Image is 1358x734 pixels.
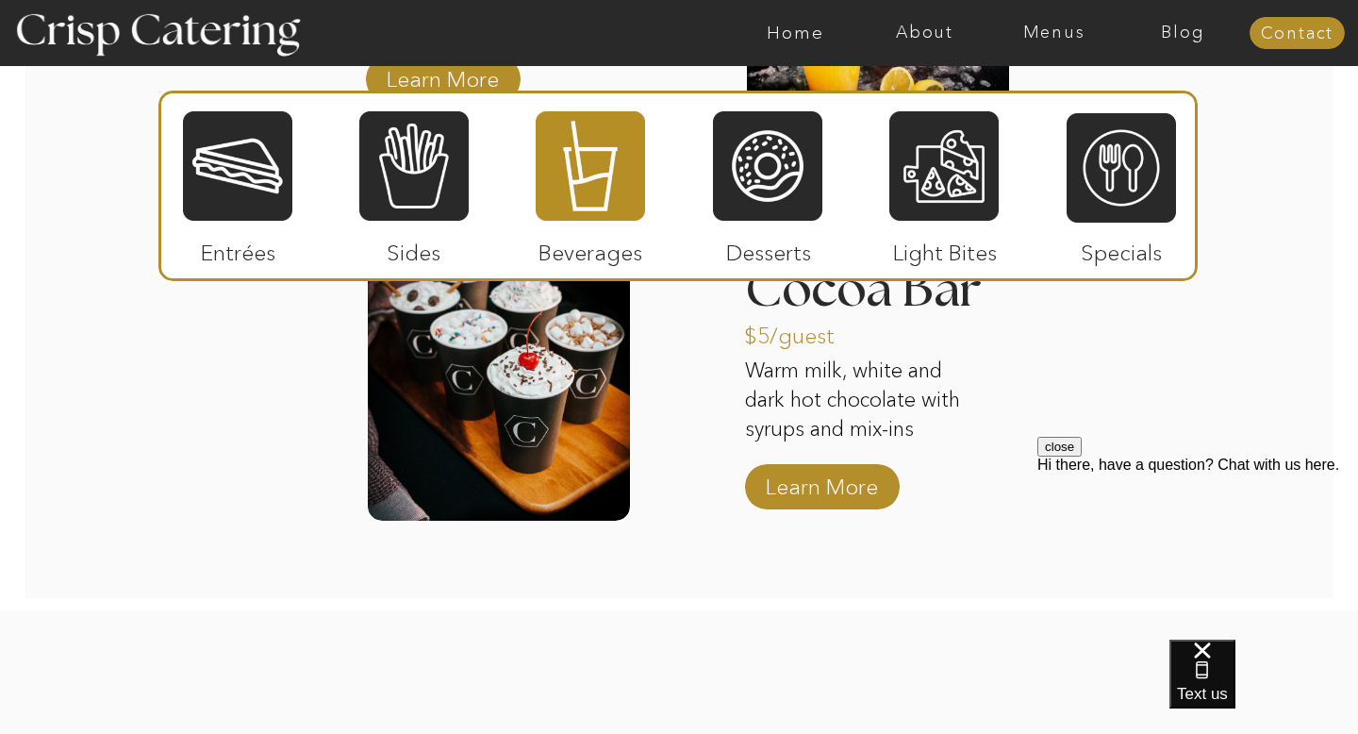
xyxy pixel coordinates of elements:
p: Light Bites [882,221,1007,275]
a: Contact [1250,25,1345,43]
a: About [860,24,989,42]
p: Specials [1058,221,1184,275]
a: Learn More [759,455,885,509]
iframe: podium webchat widget prompt [1037,437,1358,663]
p: Entrées [175,221,301,275]
a: Home [731,24,860,42]
a: Blog [1118,24,1248,42]
p: Warm milk, white and dark hot chocolate with syrups and mix-ins [745,357,969,447]
a: $5/guest [744,304,869,359]
p: Beverages [527,221,653,275]
p: Sides [351,221,476,275]
a: Menus [989,24,1118,42]
p: Desserts [705,221,831,275]
a: Learn More [380,47,505,102]
iframe: podium webchat widget bubble [1169,640,1358,734]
